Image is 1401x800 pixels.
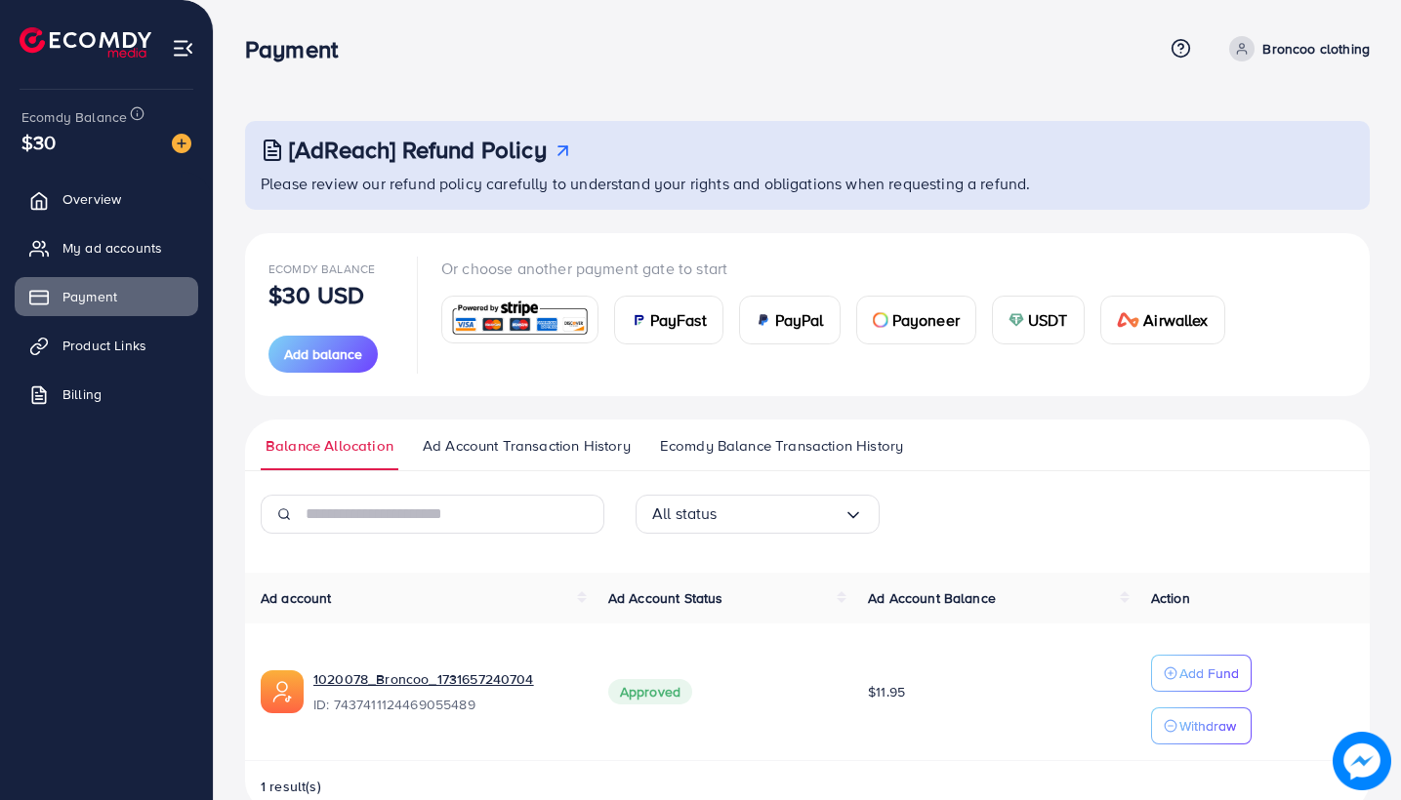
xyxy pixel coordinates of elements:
a: cardPayoneer [856,296,976,344]
img: card [1117,312,1140,328]
input: Search for option [718,499,844,529]
span: Action [1151,588,1190,608]
a: Broncoo clothing [1221,36,1370,61]
img: menu [172,37,194,60]
span: 1 result(s) [261,777,321,796]
a: cardPayFast [614,296,723,344]
span: Ecomdy Balance [268,260,375,277]
span: ID: 7437411124469055489 [313,695,577,714]
img: card [1009,312,1024,328]
div: Search for option [636,495,880,534]
img: card [631,312,646,328]
span: Ad Account Status [608,588,723,608]
span: Ad Account Transaction History [423,435,631,457]
h3: Payment [245,35,353,63]
span: USDT [1028,308,1068,332]
span: Approved [608,679,692,704]
p: Broncoo clothing [1262,37,1370,60]
span: $11.95 [868,682,905,701]
p: Add Fund [1179,661,1239,685]
a: 1020078_Broncoo_1731657240704 [313,669,534,689]
span: Ecomdy Balance Transaction History [660,435,903,457]
p: $30 USD [268,283,364,306]
img: card [448,299,592,340]
a: cardAirwallex [1100,296,1225,344]
img: logo [20,27,151,58]
span: Payoneer [892,308,960,332]
img: card [756,312,771,328]
span: My ad accounts [62,238,162,258]
span: Airwallex [1143,308,1208,332]
p: Withdraw [1179,714,1236,738]
img: image [1333,732,1391,790]
span: Billing [62,384,102,404]
span: PayFast [650,308,707,332]
span: Ecomdy Balance [21,107,127,127]
p: Or choose another payment gate to start [441,257,1241,280]
span: Add balance [284,344,362,364]
button: Add balance [268,336,378,373]
a: cardPayPal [739,296,841,344]
span: Product Links [62,336,146,355]
a: Billing [15,375,198,414]
a: Overview [15,180,198,219]
p: Please review our refund policy carefully to understand your rights and obligations when requesti... [261,172,1358,195]
button: Withdraw [1151,707,1252,744]
a: cardUSDT [992,296,1085,344]
span: Ad Account Balance [868,588,996,608]
span: Payment [62,287,117,306]
span: PayPal [775,308,824,332]
span: $30 [21,128,56,156]
button: Add Fund [1151,655,1252,692]
a: card [441,296,598,343]
img: image [172,134,191,153]
a: My ad accounts [15,228,198,267]
span: Ad account [261,588,332,608]
a: Product Links [15,326,198,365]
div: <span class='underline'>1020078_Broncoo_1731657240704</span></br>7437411124469055489 [313,669,577,714]
span: All status [652,499,718,529]
h3: [AdReach] Refund Policy [289,136,547,164]
img: card [873,312,888,328]
img: ic-ads-acc.e4c84228.svg [261,670,304,713]
a: Payment [15,277,198,316]
span: Balance Allocation [266,435,393,457]
span: Overview [62,189,121,209]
